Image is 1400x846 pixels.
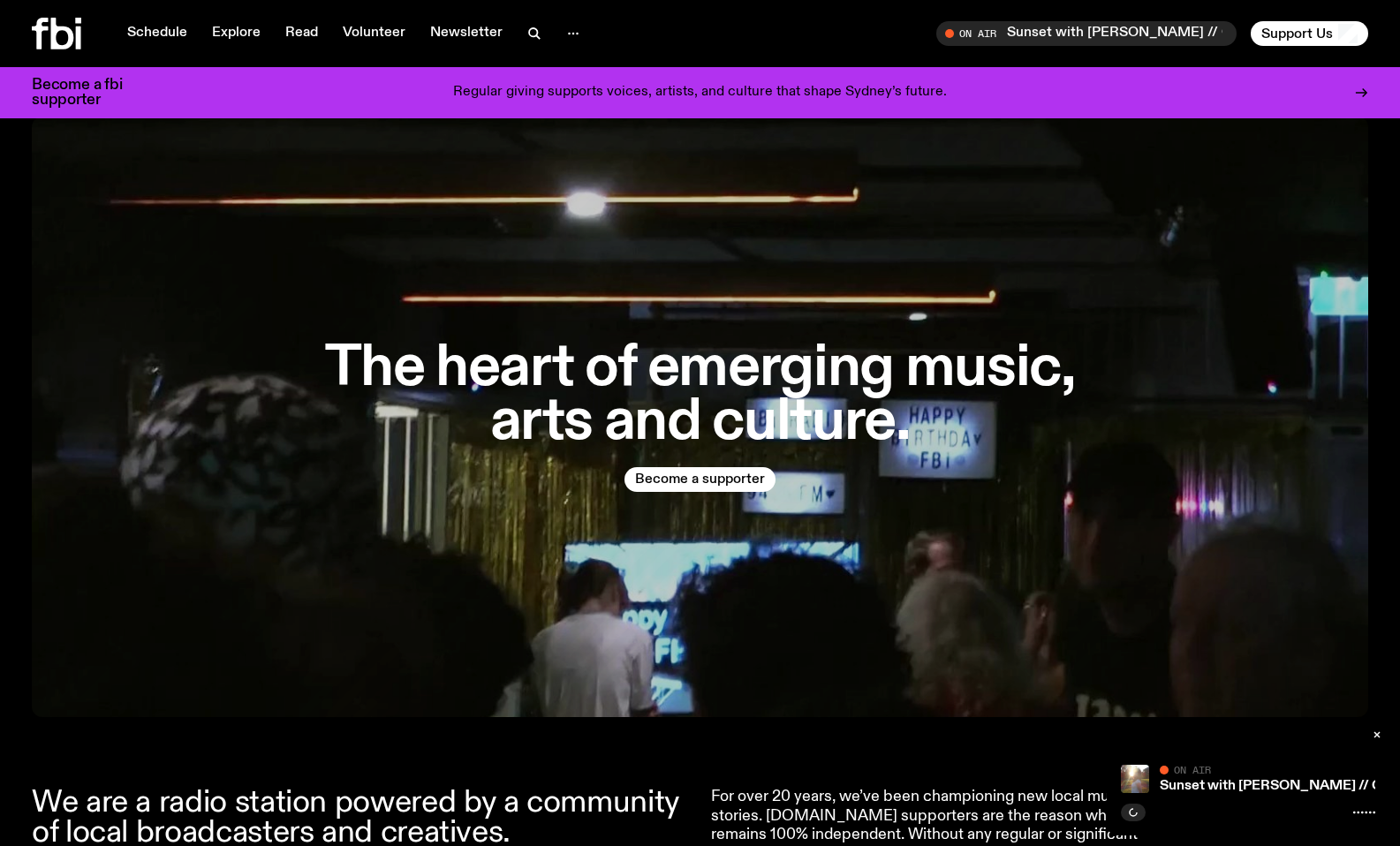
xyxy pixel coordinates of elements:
span: On Air [1174,764,1211,775]
h3: Become a fbi supporter [32,78,145,108]
a: Explore [201,21,271,46]
h1: The heart of emerging music, arts and culture. [305,342,1096,449]
button: Support Us [1251,21,1368,46]
button: On AirSunset with [PERSON_NAME] // Guest Mix: [PERSON_NAME] [936,21,1237,46]
a: Read [275,21,329,46]
a: Volunteer [332,21,416,46]
button: Become a supporter [624,467,776,492]
p: Regular giving supports voices, artists, and culture that shape Sydney’s future. [453,85,947,101]
a: Schedule [117,21,198,46]
a: Newsletter [420,21,513,46]
span: Support Us [1261,26,1333,42]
